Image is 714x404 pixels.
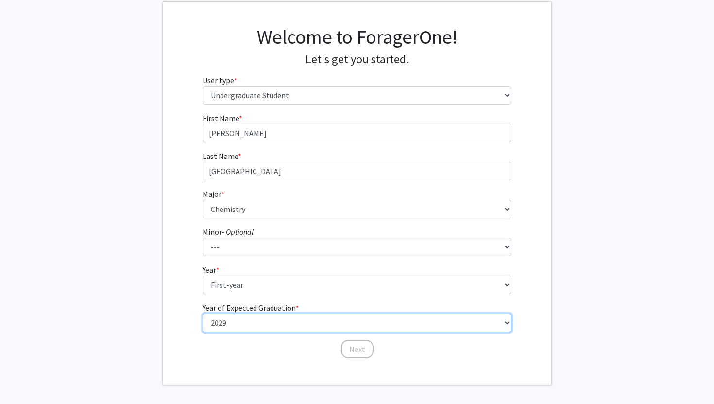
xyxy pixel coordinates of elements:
label: Year of Expected Graduation [203,302,299,314]
label: Minor [203,226,254,238]
iframe: Chat [7,360,41,397]
label: User type [203,74,237,86]
span: First Name [203,113,239,123]
label: Year [203,264,219,276]
i: - Optional [222,227,254,237]
h4: Let's get you started. [203,53,512,67]
button: Next [341,340,374,358]
label: Major [203,188,224,200]
span: Last Name [203,151,238,161]
h1: Welcome to ForagerOne! [203,25,512,49]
